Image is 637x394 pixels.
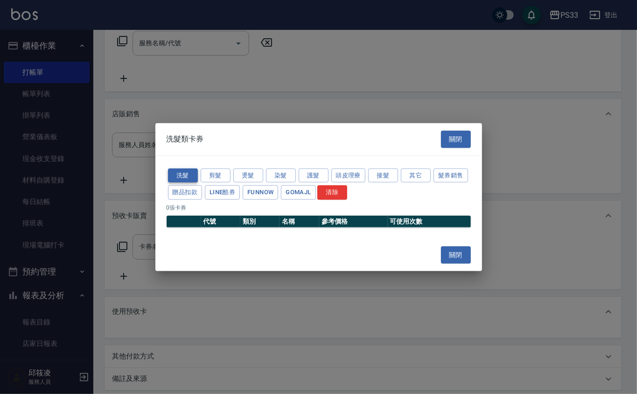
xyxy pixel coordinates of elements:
p: 0 張卡券 [167,204,471,212]
button: 燙髮 [233,168,263,183]
th: 名稱 [280,216,319,228]
button: 染髮 [266,168,296,183]
button: 清除 [317,185,347,200]
button: 其它 [401,168,431,183]
button: 關閉 [441,131,471,148]
button: 關閉 [441,246,471,264]
th: 代號 [201,216,240,228]
span: 洗髮類卡券 [167,134,204,144]
button: 剪髮 [201,168,231,183]
button: 頭皮理療 [331,168,366,183]
button: 贈品扣款 [168,185,203,200]
th: 可使用次數 [388,216,471,228]
button: 護髮 [299,168,329,183]
button: GOMAJL [281,185,315,200]
th: 類別 [240,216,280,228]
button: 洗髮 [168,168,198,183]
button: 接髮 [368,168,398,183]
button: LINE酷券 [205,185,240,200]
th: 參考價格 [319,216,388,228]
button: 髮券銷售 [434,168,468,183]
button: FUNNOW [243,185,278,200]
